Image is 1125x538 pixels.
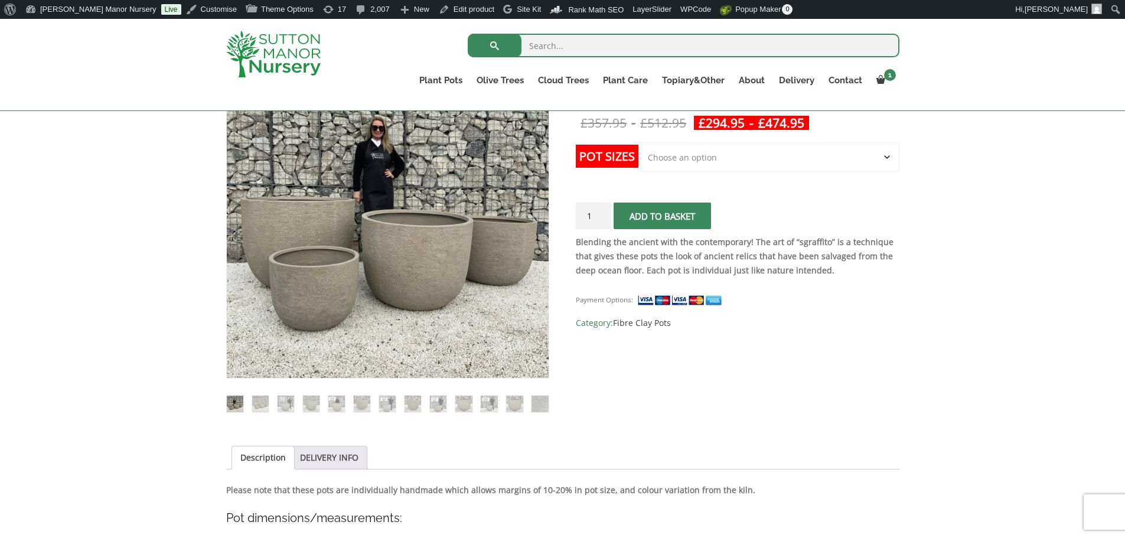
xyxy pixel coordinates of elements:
img: The Egg Pot Fibre Clay Champagne Plant Pots - Image 11 [481,396,497,412]
a: Fibre Clay Pots [613,317,671,328]
a: About [732,72,772,89]
span: Site Kit [517,5,541,14]
strong: Please note that these pots are individually handmade which allows margins of 10-20% in pot size,... [226,484,755,495]
a: Cloud Trees [531,72,596,89]
img: The Egg Pot Fibre Clay Champagne Plant Pots - Image 13 [531,396,548,412]
img: payment supported [637,294,726,307]
img: The Egg Pot Fibre Clay Champagne Plant Pots - Image 4 [303,396,319,412]
img: The Egg Pot Fibre Clay Champagne Plant Pots - Image 6 [354,396,370,412]
span: 1 [884,69,896,81]
span: Rank Math SEO [568,5,624,14]
a: Topiary&Other [655,72,732,89]
span: £ [640,115,647,131]
a: Plant Pots [412,72,469,89]
bdi: 474.95 [758,115,804,131]
input: Product quantity [576,203,611,229]
span: 0 [782,4,793,15]
bdi: 357.95 [581,115,627,131]
button: Add to basket [614,203,711,229]
img: The Egg Pot Fibre Clay Champagne Plant Pots [227,396,243,412]
a: DELIVERY INFO [300,446,358,469]
a: Plant Care [596,72,655,89]
a: Delivery [772,72,821,89]
strong: Blending the ancient with the contemporary! The art of “sgraffito” is a technique that gives thes... [576,236,894,276]
a: Olive Trees [469,72,531,89]
img: The Egg Pot Fibre Clay Champagne Plant Pots - Image 5 [328,396,345,412]
del: - [576,116,691,130]
img: The Egg Pot Fibre Clay Champagne Plant Pots - Image 10 [455,396,472,412]
img: The Egg Pot Fibre Clay Champagne Plant Pots - Image 12 [506,396,523,412]
bdi: 294.95 [699,115,745,131]
a: 1 [869,72,899,89]
img: The Egg Pot Fibre Clay Champagne Plant Pots - Image 2 [252,396,269,412]
a: Contact [821,72,869,89]
input: Search... [468,34,899,57]
span: [PERSON_NAME] [1025,5,1088,14]
label: Pot Sizes [576,145,638,168]
img: The Egg Pot Fibre Clay Champagne Plant Pots - Image 8 [405,396,421,412]
a: Live [161,4,181,15]
span: Category: [576,316,899,330]
h4: Pot dimensions/measurements: [226,509,899,527]
bdi: 512.95 [640,115,686,131]
a: Description [240,446,286,469]
small: Payment Options: [576,295,633,304]
img: logo [226,31,321,77]
img: The Egg Pot Fibre Clay Champagne Plant Pots - Image 9 [430,396,446,412]
span: £ [581,115,588,131]
img: The Egg Pot Fibre Clay Champagne Plant Pots - Image 3 [278,396,294,412]
img: The Egg Pot Fibre Clay Champagne Plant Pots - Image 7 [379,396,396,412]
span: £ [758,115,765,131]
ins: - [694,116,809,130]
span: £ [699,115,706,131]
